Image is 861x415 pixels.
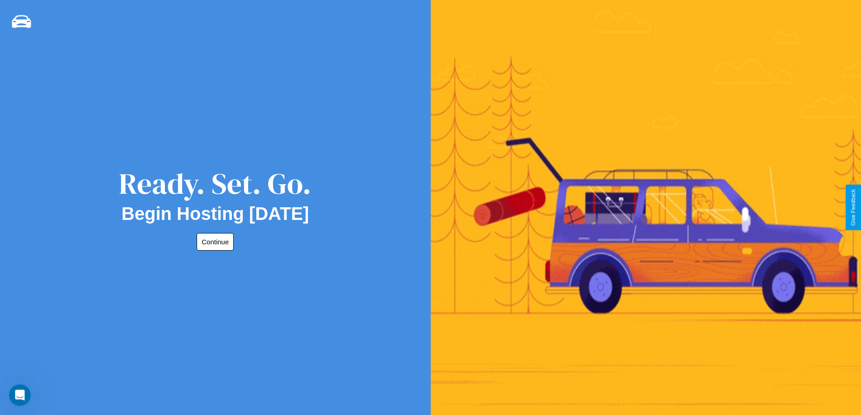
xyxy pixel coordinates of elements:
h2: Begin Hosting [DATE] [122,204,309,224]
button: Continue [197,233,234,251]
div: Ready. Set. Go. [119,163,311,204]
div: Give Feedback [850,189,856,226]
iframe: Intercom live chat [9,384,31,406]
